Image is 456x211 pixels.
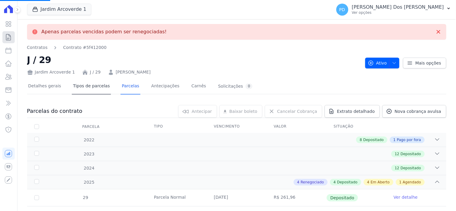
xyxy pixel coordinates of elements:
a: Carnês [190,79,207,95]
td: [DATE] [207,189,267,206]
p: Ver opções [352,10,444,15]
p: Apenas parcelas vencidas podem ser renegociadas! [41,29,167,35]
nav: Breadcrumb [27,44,107,51]
span: 8 [360,137,362,143]
th: Valor [267,120,326,133]
span: Agendado [403,179,421,185]
a: Nova cobrança avulsa [382,105,446,118]
span: 1 [399,179,402,185]
div: 0 [246,83,253,89]
span: Ativo [368,58,387,68]
a: Contratos [27,44,47,51]
a: Antecipações [150,79,181,95]
div: Jardim Arcoverde 1 [27,69,75,75]
a: J / 29 [90,69,101,75]
span: Extrato detalhado [337,108,375,114]
span: Renegociado [301,179,324,185]
p: [PERSON_NAME] Dos [PERSON_NAME] [352,4,444,10]
span: Pago por fora [397,137,421,143]
h3: Parcelas do contrato [27,107,82,115]
span: Depositado [401,165,421,171]
nav: Breadcrumb [27,44,360,51]
span: Depositado [327,194,358,201]
button: Jardim Arcoverde 1 [27,4,92,15]
span: 4 [334,179,336,185]
span: Mais opções [415,60,441,66]
td: Parcela Normal [147,189,207,206]
span: Depositado [363,137,384,143]
a: Ver detalhe [394,194,418,200]
span: Depositado [401,151,421,157]
span: 4 [297,179,300,185]
span: 4 [367,179,370,185]
th: Situação [326,120,386,133]
a: Parcelas [121,79,140,95]
button: Ativo [365,58,400,68]
span: 12 [395,165,399,171]
a: [PERSON_NAME] [116,69,151,75]
button: PD [PERSON_NAME] Dos [PERSON_NAME] Ver opções [332,1,456,18]
a: Mais opções [403,58,446,68]
span: 1 [393,137,396,143]
a: Detalhes gerais [27,79,63,95]
h2: J / 29 [27,53,360,67]
input: Só é possível selecionar pagamentos em aberto [34,195,39,200]
div: Parcela [75,121,107,133]
span: Em Aberto [371,179,390,185]
a: Contrato #5f412000 [63,44,107,51]
a: Tipos de parcelas [72,79,111,95]
span: Depositado [337,179,358,185]
span: 12 [395,151,399,157]
a: Solicitações0 [217,79,254,95]
th: Vencimento [207,120,267,133]
span: PD [339,8,345,12]
th: Tipo [147,120,207,133]
span: 29 [82,195,88,200]
td: R$ 261,96 [267,189,326,206]
div: Solicitações [218,83,253,89]
a: Extrato detalhado [325,105,380,118]
span: Nova cobrança avulsa [395,108,441,114]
